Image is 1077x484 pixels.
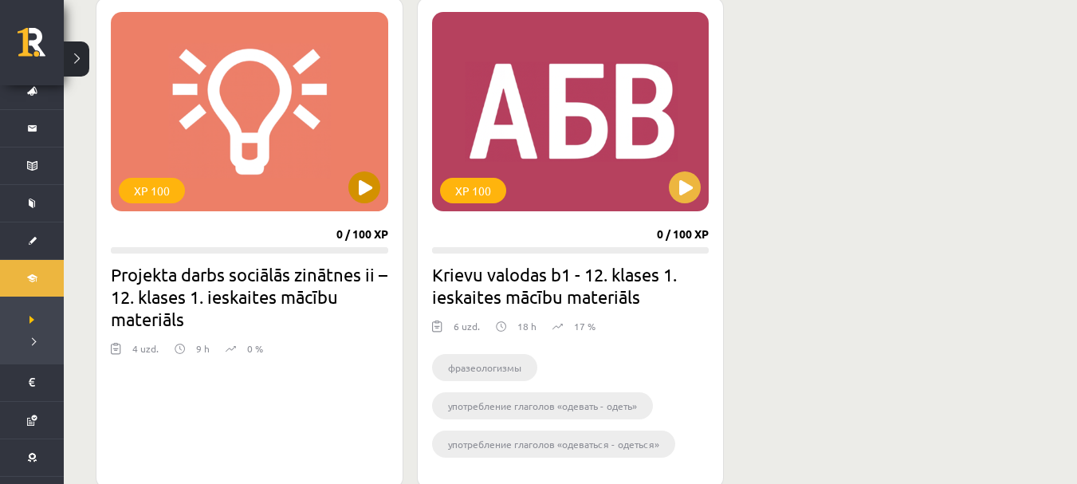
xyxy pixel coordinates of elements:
h2: Krievu valodas b1 - 12. klases 1. ieskaites mācību materiāls [432,263,709,308]
div: XP 100 [440,178,506,203]
div: 4 uzd. [132,341,159,365]
p: 17 % [574,319,595,333]
p: 0 % [247,341,263,356]
li: употребление глаголов «одеваться - одеться» [432,431,675,458]
li: употребление глаголов «одевать - одеть» [432,392,653,419]
h2: Projekta darbs sociālās zinātnes ii – 12. klases 1. ieskaites mācību materiāls [111,263,388,330]
p: 9 h [196,341,210,356]
a: Rīgas 1. Tālmācības vidusskola [18,28,64,68]
p: 18 h [517,319,537,333]
div: 6 uzd. [454,319,480,343]
div: XP 100 [119,178,185,203]
li: фразеологизмы [432,354,537,381]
